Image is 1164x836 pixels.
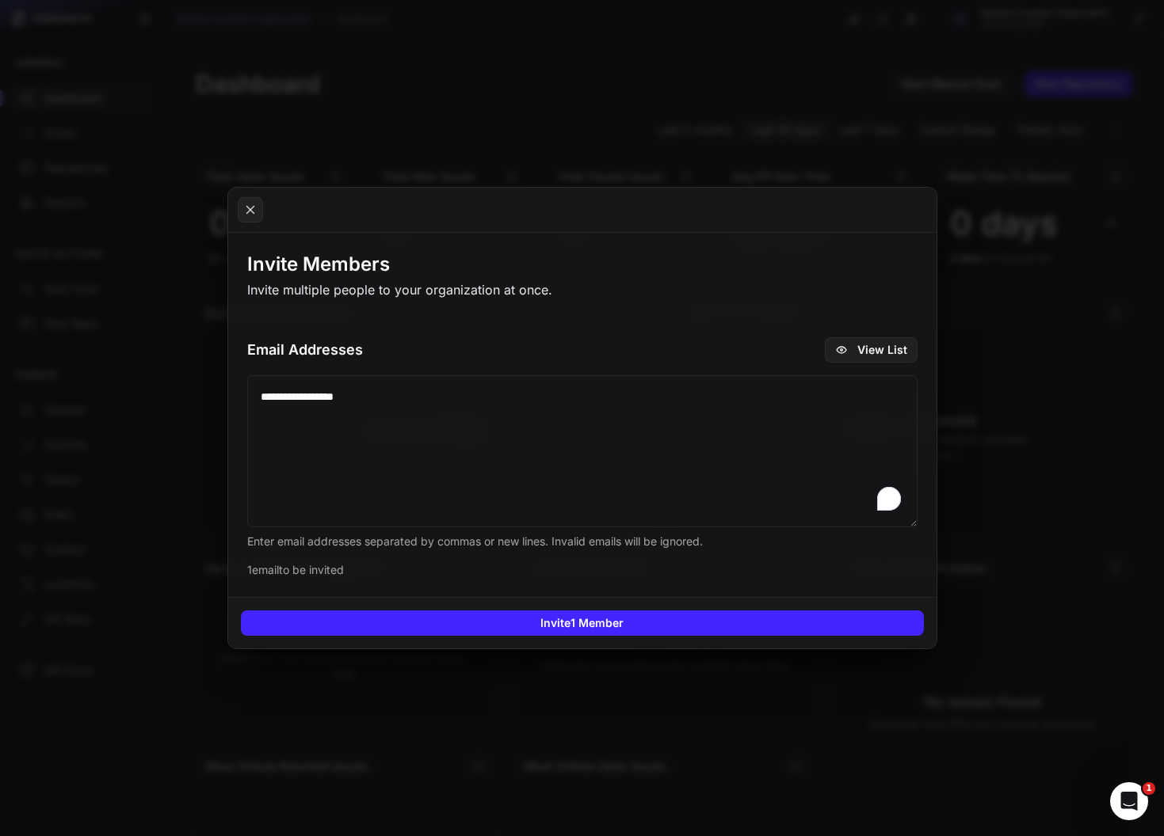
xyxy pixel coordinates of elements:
span: 1 [1143,782,1155,795]
div: 1 email to be invited [247,562,918,578]
p: Enter email addresses separated by commas or new lines. Invalid emails will be ignored. [247,534,918,549]
h3: Email Addresses [247,339,363,361]
h3: Invite Members [247,252,390,277]
div: Invite multiple people to your organization at once. [247,280,552,299]
button: Invite1 Member [241,610,924,636]
iframe: Intercom live chat [1110,782,1148,820]
button: View List [825,337,918,363]
textarea: To enrich screen reader interactions, please activate Accessibility in Grammarly extension settings [247,375,918,527]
